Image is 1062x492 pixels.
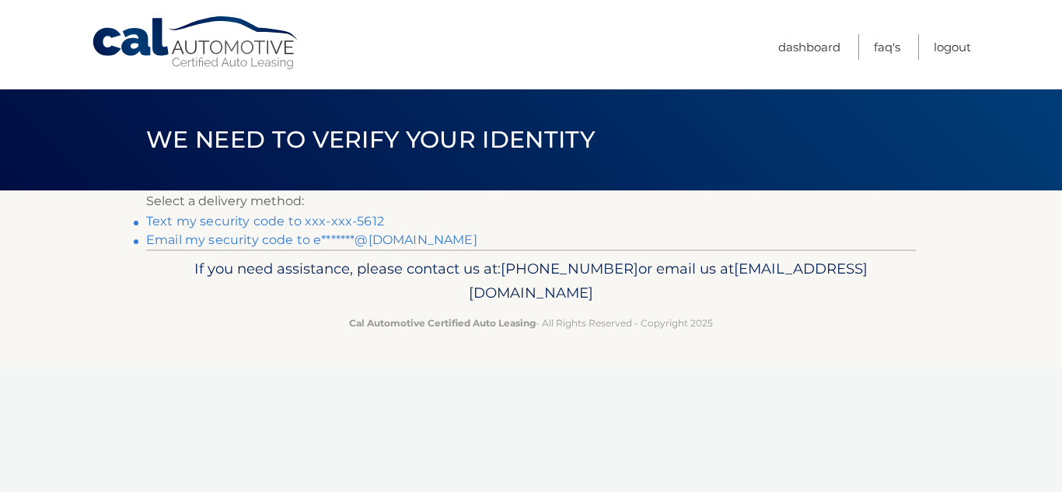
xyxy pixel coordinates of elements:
a: FAQ's [874,34,900,60]
a: Cal Automotive [91,16,301,71]
p: If you need assistance, please contact us at: or email us at [156,256,906,306]
span: We need to verify your identity [146,125,595,154]
a: Logout [934,34,971,60]
a: Dashboard [778,34,840,60]
a: Email my security code to e*******@[DOMAIN_NAME] [146,232,477,247]
span: [PHONE_NUMBER] [501,260,638,277]
a: Text my security code to xxx-xxx-5612 [146,214,384,229]
strong: Cal Automotive Certified Auto Leasing [349,317,536,329]
p: - All Rights Reserved - Copyright 2025 [156,315,906,331]
p: Select a delivery method: [146,190,916,212]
